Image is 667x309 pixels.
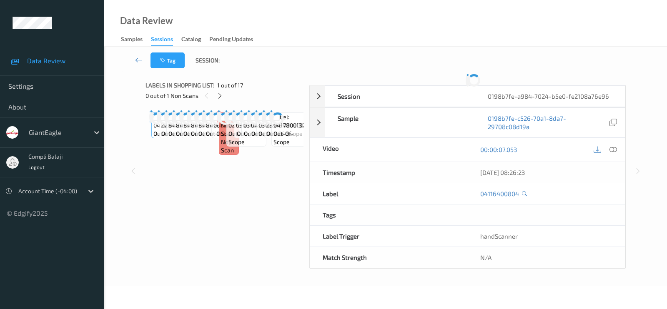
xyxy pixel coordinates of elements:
div: 0198b7fe-a984-7024-b5e0-fe2108a76e96 [475,86,625,107]
span: out-of-scope [251,130,288,138]
span: out-of-scope [244,130,280,138]
span: out-of-scope [198,130,235,138]
span: 1 out of 17 [217,81,243,90]
div: Sample0198b7fe-c526-70a1-8da7-29708c08d19a [310,107,625,137]
div: N/A [468,247,625,268]
span: Labels in shopping list: [145,81,214,90]
div: Label [310,183,468,204]
a: 04116400804 [480,189,519,198]
span: Label: Non-Scan [221,113,237,138]
a: Samples [121,34,151,45]
span: out-of-scope [168,130,205,138]
div: handScanner [468,226,625,247]
div: Session0198b7fe-a984-7024-b5e0-fe2108a76e96 [310,85,625,107]
span: out-of-scope [153,130,190,138]
div: Timestamp [310,162,468,183]
button: Tag [150,52,185,68]
div: 0 out of 1 Non Scans [145,90,304,101]
div: [DATE] 08:26:23 [480,168,613,177]
a: 00:00:07.053 [480,145,517,154]
div: Video [310,138,468,162]
span: out-of-scope [273,130,309,146]
span: out-of-scope [266,130,303,138]
div: Sample [325,108,475,137]
span: out-of-scope [191,130,227,138]
a: 0198b7fe-c526-70a1-8da7-29708c08d19a [488,114,608,131]
a: Catalog [181,34,209,45]
div: Catalog [181,35,201,45]
div: Pending Updates [209,35,253,45]
span: out-of-scope [228,130,264,146]
div: Match Strength [310,247,468,268]
div: Data Review [120,17,173,25]
div: Session [325,86,475,107]
span: Label: 04178001328 [273,113,309,130]
span: out-of-scope [206,130,242,138]
span: out-of-scope [258,130,295,138]
span: out-of-scope [183,130,220,138]
span: out-of-scope [161,130,198,138]
div: Label Trigger [310,226,468,247]
div: Tags [310,204,468,225]
span: out-of-scope [176,130,212,138]
div: Sessions [151,35,173,46]
div: Samples [121,35,143,45]
span: out-of-scope [216,130,253,138]
a: Pending Updates [209,34,261,45]
a: Sessions [151,34,181,46]
span: out-of-scope [237,130,273,138]
span: Session: [196,56,220,65]
span: non-scan [221,138,237,154]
